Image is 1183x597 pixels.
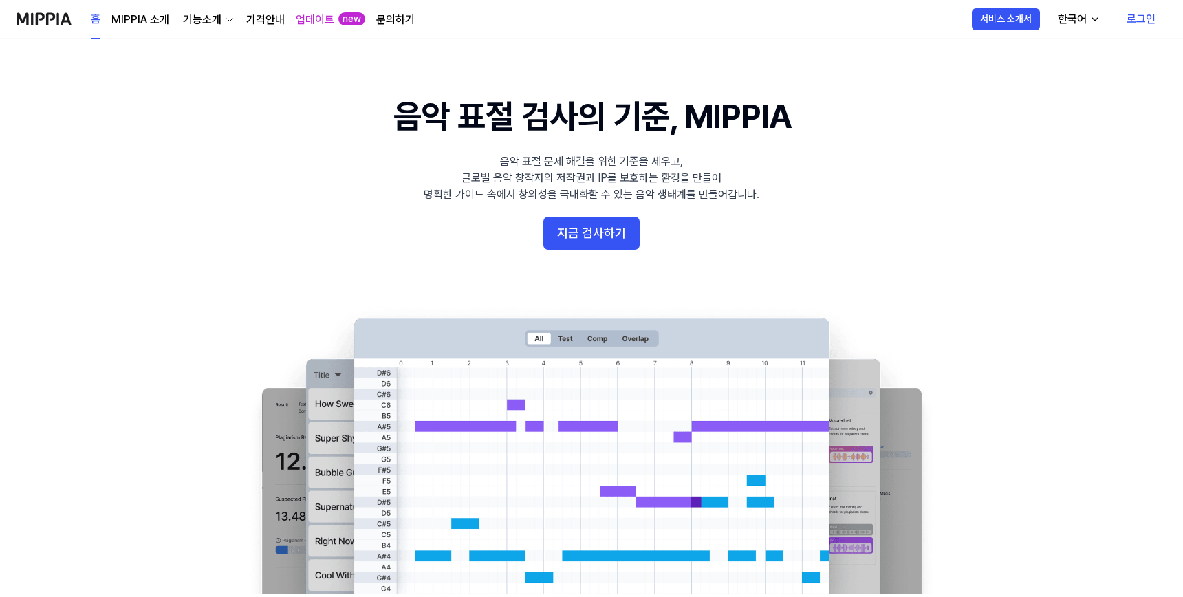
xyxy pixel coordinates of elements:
img: main Image [234,305,949,594]
h1: 음악 표절 검사의 기준, MIPPIA [393,94,790,140]
button: 기능소개 [180,12,235,28]
button: 지금 검사하기 [543,217,640,250]
button: 한국어 [1047,6,1109,33]
div: 한국어 [1055,11,1089,28]
a: 가격안내 [246,12,285,28]
div: new [338,12,365,26]
a: 업데이트 [296,12,334,28]
a: 홈 [91,1,100,39]
div: 음악 표절 문제 해결을 위한 기준을 세우고, 글로벌 음악 창작자의 저작권과 IP를 보호하는 환경을 만들어 명확한 가이드 속에서 창의성을 극대화할 수 있는 음악 생태계를 만들어... [424,153,759,203]
a: 문의하기 [376,12,415,28]
div: 기능소개 [180,12,224,28]
a: MIPPIA 소개 [111,12,169,28]
button: 서비스 소개서 [972,8,1040,30]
